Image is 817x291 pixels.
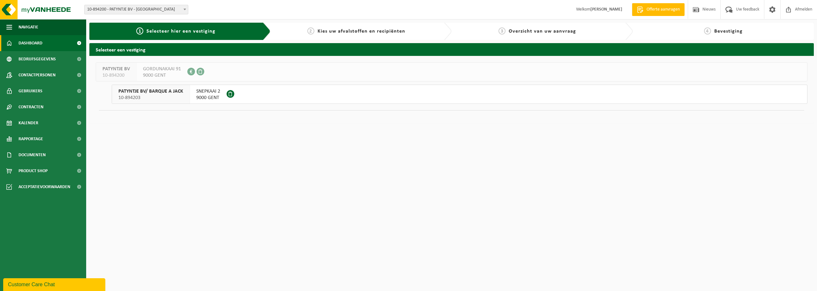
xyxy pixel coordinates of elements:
span: Contactpersonen [19,67,56,83]
button: PATYNTJE BV/ BARQUE A JACK 10-894203 SNEPKAAI 29000 GENT [112,85,807,104]
span: Selecteer hier een vestiging [146,29,215,34]
span: PATYNTJE BV/ BARQUE A JACK [118,88,183,95]
span: GORDUNAKAAI 91 [143,66,181,72]
span: 10-894200 [102,72,130,79]
span: Gebruikers [19,83,42,99]
span: Documenten [19,147,46,163]
span: PATYNTJE BV [102,66,130,72]
span: Offerte aanvragen [645,6,681,13]
span: Navigatie [19,19,38,35]
span: SNEPKAAI 2 [196,88,220,95]
span: 3 [498,27,506,34]
strong: [PERSON_NAME] [590,7,622,12]
span: 4 [704,27,711,34]
span: Overzicht van uw aanvraag [509,29,576,34]
span: 9000 GENT [143,72,181,79]
span: Product Shop [19,163,48,179]
span: Rapportage [19,131,43,147]
a: Offerte aanvragen [632,3,685,16]
span: Kalender [19,115,38,131]
span: 9000 GENT [196,95,220,101]
span: 1 [136,27,143,34]
span: 10-894200 - PATYNTJE BV - GENT [85,5,188,14]
span: Kies uw afvalstoffen en recipiënten [318,29,405,34]
span: Contracten [19,99,43,115]
span: Dashboard [19,35,42,51]
span: 10-894200 - PATYNTJE BV - GENT [84,5,188,14]
span: Bevestiging [714,29,743,34]
span: 10-894203 [118,95,183,101]
iframe: chat widget [3,277,107,291]
h2: Selecteer een vestiging [89,43,814,56]
span: 2 [307,27,314,34]
span: Bedrijfsgegevens [19,51,56,67]
span: Acceptatievoorwaarden [19,179,70,195]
